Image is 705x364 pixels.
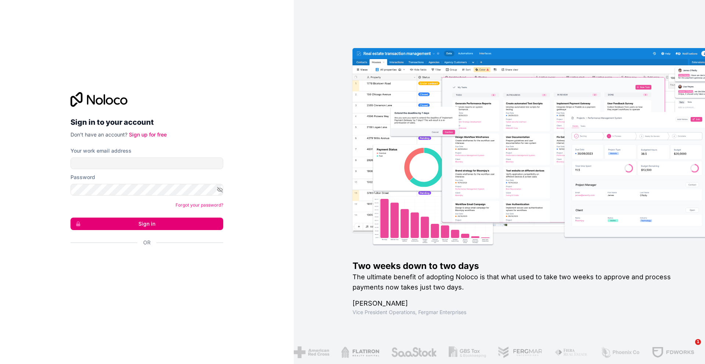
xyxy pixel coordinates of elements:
input: Password [70,184,223,196]
iframe: Intercom live chat [680,339,698,357]
h1: Vice President Operations , Fergmar Enterprises [352,309,681,316]
h2: Sign in to your account [70,116,223,129]
iframe: Knop Inloggen met Google [67,254,221,270]
a: Sign up for free [129,131,167,138]
img: /assets/fdworks-Bi04fVtw.png [646,346,689,358]
img: /assets/flatiron-C8eUkumj.png [336,346,374,358]
input: Email address [70,157,223,169]
button: Sign in [70,218,223,230]
span: 1 [695,339,701,345]
h2: The ultimate benefit of adopting Noloco is that what used to take two weeks to approve and proces... [352,272,681,292]
a: Forgot your password? [176,202,223,208]
img: /assets/fergmar-CudnrXN5.png [492,346,537,358]
label: Password [70,174,95,181]
h1: Two weeks down to two days [352,260,681,272]
img: /assets/fiera-fwj2N5v4.png [549,346,583,358]
img: /assets/gbstax-C-GtDUiK.png [444,346,481,358]
img: /assets/phoenix-BREaitsQ.png [595,346,635,358]
img: /assets/saastock-C6Zbiodz.png [386,346,432,358]
h1: [PERSON_NAME] [352,298,681,309]
span: Don't have an account? [70,131,127,138]
img: /assets/american-red-cross-BAupjrZR.png [289,346,324,358]
label: Your work email address [70,147,131,154]
span: Or [143,239,151,246]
